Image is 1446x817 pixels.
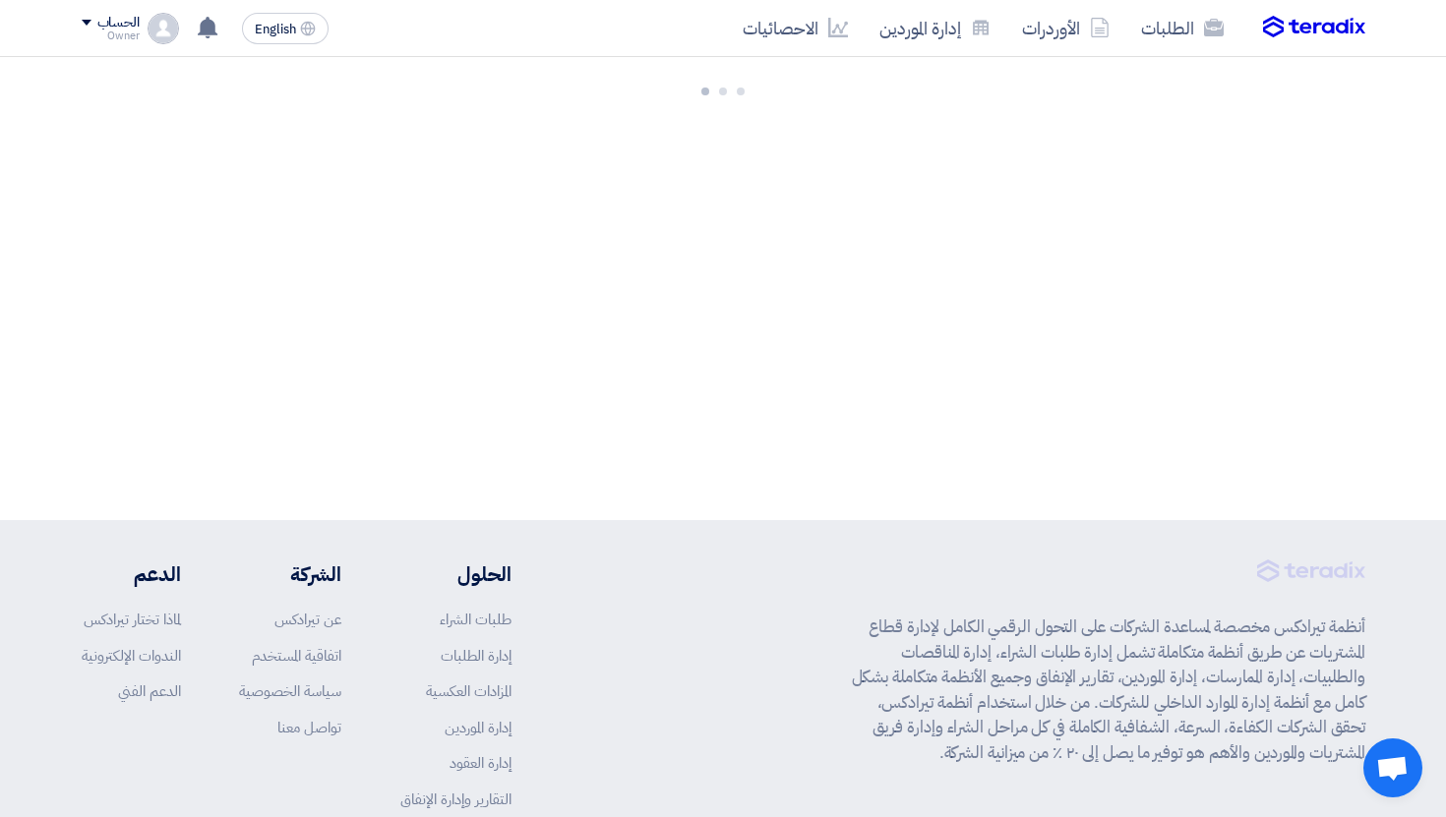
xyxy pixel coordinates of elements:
a: عن تيرادكس [274,609,341,630]
a: التقارير وإدارة الإنفاق [400,788,512,810]
button: English [242,13,329,44]
a: إدارة العقود [450,752,512,774]
a: سياسة الخصوصية [239,680,341,702]
a: إدارة الموردين [445,717,512,738]
li: الحلول [400,559,512,589]
a: الأوردرات [1006,5,1125,51]
div: الحساب [97,15,140,31]
a: الطلبات [1125,5,1239,51]
p: أنظمة تيرادكس مخصصة لمساعدة الشركات على التحول الرقمي الكامل لإدارة قطاع المشتريات عن طريق أنظمة ... [852,614,1365,765]
li: الشركة [239,559,341,589]
a: اتفاقية المستخدم [252,645,341,667]
img: profile_test.png [148,13,179,44]
a: طلبات الشراء [440,609,512,630]
a: تواصل معنا [277,717,341,738]
a: إدارة الطلبات [441,645,512,667]
a: الاحصائيات [727,5,864,51]
span: English [255,23,296,36]
a: المزادات العكسية [426,680,512,702]
a: إدارة الموردين [864,5,1006,51]
a: الدعم الفني [118,680,181,702]
a: لماذا تختار تيرادكس [84,609,181,630]
img: Teradix logo [1263,16,1365,38]
li: الدعم [82,559,181,589]
div: Open chat [1363,738,1422,797]
a: الندوات الإلكترونية [82,645,181,667]
div: Owner [82,30,140,41]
